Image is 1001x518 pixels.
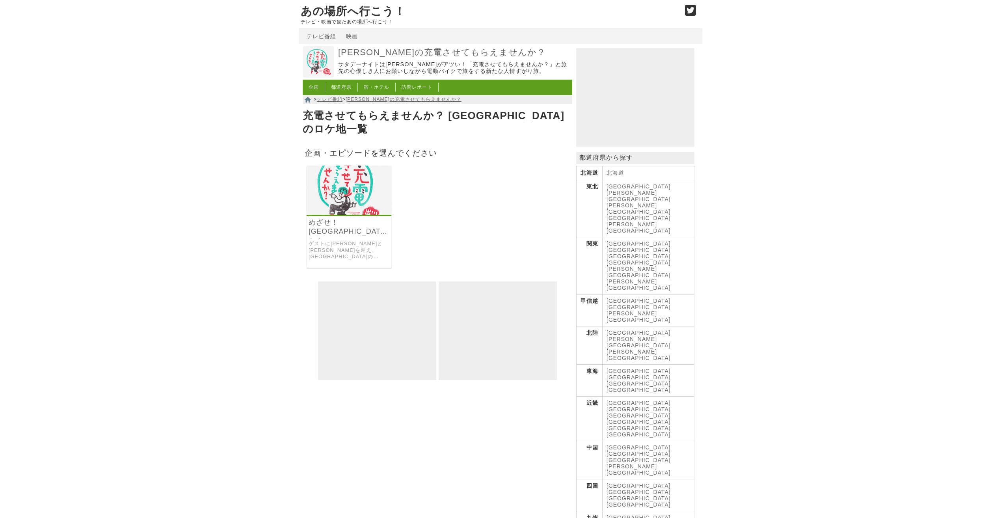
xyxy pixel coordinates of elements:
a: [PERSON_NAME][GEOGRAPHIC_DATA] [607,463,671,476]
a: 宿・ホテル [364,84,389,90]
a: 映画 [346,33,358,39]
a: 都道府県 [331,84,352,90]
a: [PERSON_NAME]の充電させてもらえませんか？ [346,97,461,102]
a: [PERSON_NAME][GEOGRAPHIC_DATA] [607,221,671,234]
a: [GEOGRAPHIC_DATA] [607,240,671,247]
a: [GEOGRAPHIC_DATA] [607,431,671,438]
a: 出川哲朗の充電させてもらえませんか？ GO！GO！シュガーロード125キロ！長崎・出島からゴールは吉野ケ里遺跡の絶景夕日なんですが鬼奴もケンコバも美食に走りすぎてヤバいよヤバいよSP [307,209,391,216]
a: [PERSON_NAME] [607,278,657,285]
iframe: Advertisement [318,281,436,380]
a: [GEOGRAPHIC_DATA] [607,330,671,336]
p: サタデーナイトは[PERSON_NAME]がアツい！「充電させてもらえませんか？」と旅先の心優しき人にお願いしながら電動バイクで旅をする新たな人情すがり旅。 [338,61,570,75]
th: 近畿 [577,397,603,441]
a: [GEOGRAPHIC_DATA] [607,387,671,393]
th: 中国 [577,441,603,479]
a: [GEOGRAPHIC_DATA] [607,304,671,310]
a: [GEOGRAPHIC_DATA] [607,183,671,190]
h1: 充電させてもらえませんか？ [GEOGRAPHIC_DATA]のロケ地一覧 [303,107,572,138]
a: [PERSON_NAME][GEOGRAPHIC_DATA] [607,266,671,278]
a: [GEOGRAPHIC_DATA] [607,483,671,489]
a: [GEOGRAPHIC_DATA] [607,444,671,451]
iframe: Advertisement [576,48,694,147]
a: [PERSON_NAME]の充電させてもらえませんか？ [338,47,570,58]
a: [GEOGRAPHIC_DATA] [607,215,671,221]
th: 甲信越 [577,294,603,326]
a: ゲストに[PERSON_NAME]と[PERSON_NAME]を迎え、[GEOGRAPHIC_DATA]の[PERSON_NAME]をスタートし、[GEOGRAPHIC_DATA]の[GEOGR... [309,240,389,260]
a: 企画 [309,84,319,90]
a: あの場所へ行こう！ [301,5,406,17]
p: テレビ・映画で観たあの場所へ行こう！ [301,19,677,24]
a: [GEOGRAPHIC_DATA] [607,259,671,266]
a: テレビ番組 [317,97,342,102]
a: [PERSON_NAME][GEOGRAPHIC_DATA] [607,336,671,348]
img: 出川哲朗の充電させてもらえませんか？ GO！GO！シュガーロード125キロ！長崎・出島からゴールは吉野ケ里遺跡の絶景夕日なんですが鬼奴もケンコバも美食に走りすぎてヤバいよヤバいよSP [307,166,391,215]
a: [GEOGRAPHIC_DATA] [607,380,671,387]
th: 東北 [577,180,603,237]
a: テレビ番組 [307,33,336,39]
nav: > > [303,95,572,104]
a: [GEOGRAPHIC_DATA] [607,501,671,508]
a: [GEOGRAPHIC_DATA] [607,400,671,406]
th: 東海 [577,365,603,397]
a: [GEOGRAPHIC_DATA] [607,425,671,431]
img: 出川哲朗の充電させてもらえませんか？ [303,46,334,78]
p: 都道府県から探す [576,152,694,164]
th: 北海道 [577,166,603,180]
a: 北海道 [607,170,624,176]
a: [GEOGRAPHIC_DATA] [607,412,671,419]
a: [PERSON_NAME][GEOGRAPHIC_DATA] [607,348,671,361]
th: 関東 [577,237,603,294]
a: [GEOGRAPHIC_DATA] [607,457,671,463]
a: 出川哲朗の充電させてもらえませんか？ [303,72,334,79]
a: 訪問レポート [402,84,432,90]
a: [GEOGRAPHIC_DATA] [607,451,671,457]
a: [GEOGRAPHIC_DATA] [607,368,671,374]
h2: 企画・エピソードを選んでください [303,146,572,160]
iframe: Advertisement [439,281,557,380]
a: [PERSON_NAME][GEOGRAPHIC_DATA] [607,190,671,202]
a: [GEOGRAPHIC_DATA] [607,406,671,412]
a: [PERSON_NAME][GEOGRAPHIC_DATA] [607,310,671,323]
a: Twitter (@go_thesights) [685,9,696,16]
a: [GEOGRAPHIC_DATA] [607,419,671,425]
a: [GEOGRAPHIC_DATA] [607,285,671,291]
a: [GEOGRAPHIC_DATA] [607,374,671,380]
a: めざせ！[GEOGRAPHIC_DATA]から[GEOGRAPHIC_DATA] [309,218,389,236]
a: [GEOGRAPHIC_DATA] [607,489,671,495]
a: [GEOGRAPHIC_DATA] [607,495,671,501]
a: [GEOGRAPHIC_DATA] [607,298,671,304]
th: 四国 [577,479,603,511]
a: [GEOGRAPHIC_DATA] [607,247,671,253]
th: 北陸 [577,326,603,365]
a: [GEOGRAPHIC_DATA] [607,253,671,259]
a: [PERSON_NAME][GEOGRAPHIC_DATA] [607,202,671,215]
